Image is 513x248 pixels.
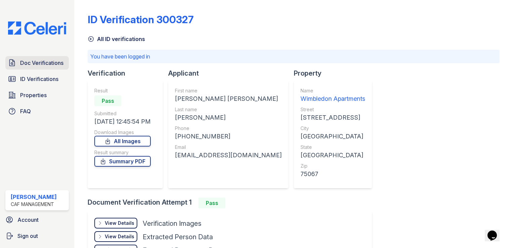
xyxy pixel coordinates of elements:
[175,151,282,160] div: [EMAIL_ADDRESS][DOMAIN_NAME]
[300,94,365,104] div: Wimbledon Apartments
[300,163,365,169] div: Zip
[143,232,213,242] div: Extracted Person Data
[88,13,194,26] div: ID Verification 300327
[94,129,151,136] div: Download Images
[175,125,282,132] div: Phone
[105,220,134,226] div: View Details
[3,213,72,226] a: Account
[94,156,151,167] a: Summary PDF
[5,72,69,86] a: ID Verifications
[3,229,72,243] a: Sign out
[5,56,69,70] a: Doc Verifications
[175,144,282,151] div: Email
[88,198,377,208] div: Document Verification Attempt 1
[300,125,365,132] div: City
[300,113,365,122] div: [STREET_ADDRESS]
[175,113,282,122] div: [PERSON_NAME]
[11,201,57,208] div: CAF Management
[17,232,38,240] span: Sign out
[5,105,69,118] a: FAQ
[94,95,121,106] div: Pass
[88,35,145,43] a: All ID verifications
[20,91,47,99] span: Properties
[175,132,282,141] div: [PHONE_NUMBER]
[94,87,151,94] div: Result
[175,106,282,113] div: Last name
[300,169,365,179] div: 75067
[168,69,294,78] div: Applicant
[20,59,63,67] span: Doc Verifications
[198,198,225,208] div: Pass
[88,69,168,78] div: Verification
[300,132,365,141] div: [GEOGRAPHIC_DATA]
[94,136,151,147] a: All Images
[17,216,39,224] span: Account
[300,144,365,151] div: State
[175,94,282,104] div: [PERSON_NAME] [PERSON_NAME]
[3,22,72,35] img: CE_Logo_Blue-a8612792a0a2168367f1c8372b55b34899dd931a85d93a1a3d3e32e68fde9ad4.png
[90,52,497,60] p: You have been logged in
[20,107,31,115] span: FAQ
[143,219,201,228] div: Verification Images
[485,221,506,241] iframe: chat widget
[105,233,134,240] div: View Details
[5,88,69,102] a: Properties
[175,87,282,94] div: First name
[94,149,151,156] div: Result summary
[94,110,151,117] div: Submitted
[294,69,377,78] div: Property
[300,87,365,104] a: Name Wimbledon Apartments
[300,106,365,113] div: Street
[20,75,58,83] span: ID Verifications
[94,117,151,126] div: [DATE] 12:45:54 PM
[300,87,365,94] div: Name
[300,151,365,160] div: [GEOGRAPHIC_DATA]
[11,193,57,201] div: [PERSON_NAME]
